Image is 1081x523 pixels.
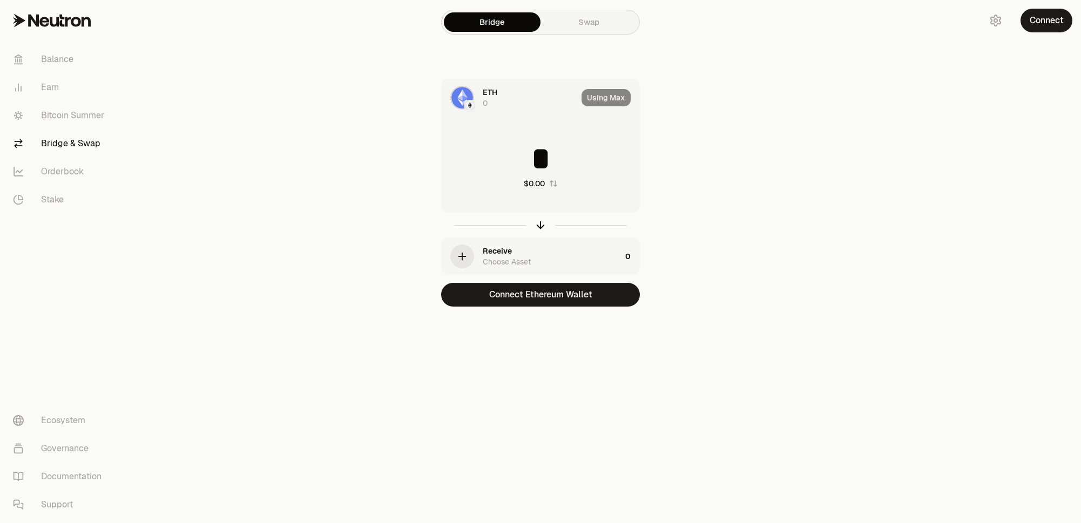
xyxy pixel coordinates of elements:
div: ReceiveChoose Asset [442,238,621,275]
a: Balance [4,45,117,73]
div: ETH LogoEthereum LogoEthereum LogoETH0 [442,79,577,116]
a: Swap [540,12,637,32]
button: ReceiveChoose Asset0 [442,238,639,275]
div: Choose Asset [483,256,531,267]
img: ETH Logo [451,87,473,108]
button: Connect Ethereum Wallet [441,283,640,307]
button: Connect [1021,9,1072,32]
div: Receive [483,246,512,256]
a: Ecosystem [4,406,117,434]
a: Bridge [444,12,540,32]
a: Bitcoin Summer [4,101,117,130]
a: Earn [4,73,117,101]
span: ETH [483,87,497,98]
button: $0.00 [524,178,558,189]
div: $0.00 [524,178,545,189]
a: Stake [4,186,117,214]
div: 0 [625,238,639,275]
a: Governance [4,434,117,463]
a: Bridge & Swap [4,130,117,158]
div: 0 [483,98,488,108]
a: Support [4,491,117,519]
a: Documentation [4,463,117,491]
img: Ethereum Logo [465,101,474,110]
a: Orderbook [4,158,117,186]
